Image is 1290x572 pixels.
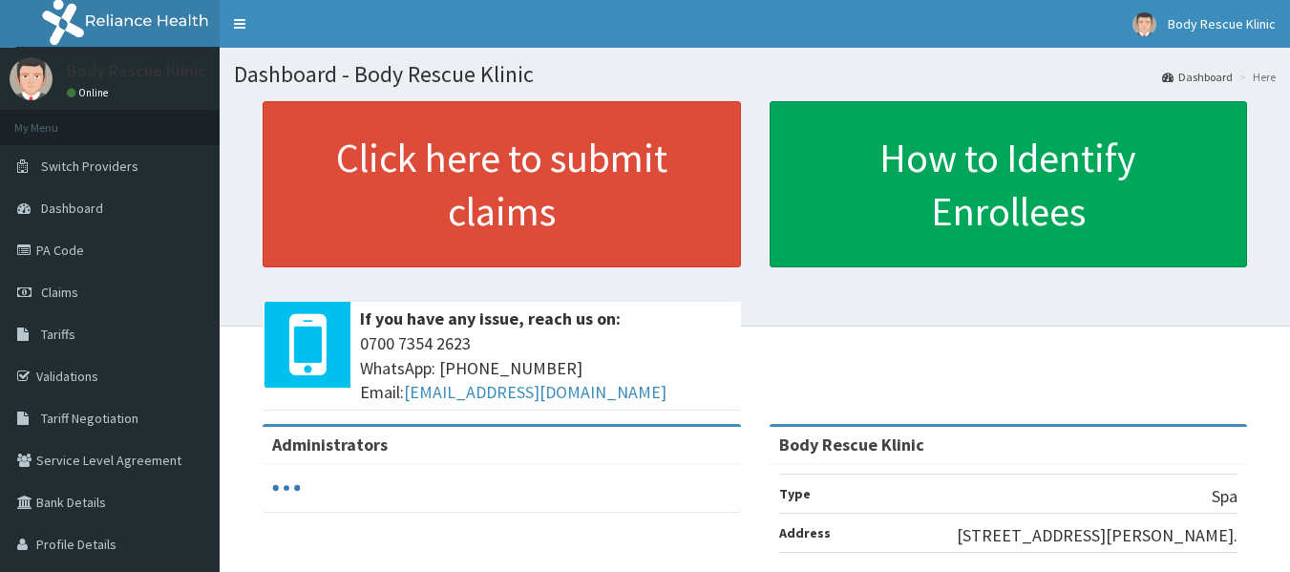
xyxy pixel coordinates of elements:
p: [STREET_ADDRESS][PERSON_NAME]. [957,523,1237,548]
a: Dashboard [1162,69,1233,85]
span: Body Rescue Klinic [1168,15,1276,32]
span: Tariffs [41,326,75,343]
a: Online [67,86,113,99]
a: How to Identify Enrollees [770,101,1248,267]
a: [EMAIL_ADDRESS][DOMAIN_NAME] [404,381,666,403]
strong: Body Rescue Klinic [779,434,924,455]
img: User Image [1132,12,1156,36]
p: Body Rescue Klinic [67,62,206,79]
h1: Dashboard - Body Rescue Klinic [234,62,1276,87]
b: Address [779,524,831,541]
span: Claims [41,284,78,301]
p: Spa [1212,484,1237,509]
a: Click here to submit claims [263,101,741,267]
img: User Image [10,57,53,100]
b: Administrators [272,434,388,455]
span: 0700 7354 2623 WhatsApp: [PHONE_NUMBER] Email: [360,331,731,405]
span: Dashboard [41,200,103,217]
span: Tariff Negotiation [41,410,138,427]
b: Type [779,485,811,502]
b: If you have any issue, reach us on: [360,307,621,329]
span: Switch Providers [41,158,138,175]
li: Here [1235,69,1276,85]
svg: audio-loading [272,474,301,502]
